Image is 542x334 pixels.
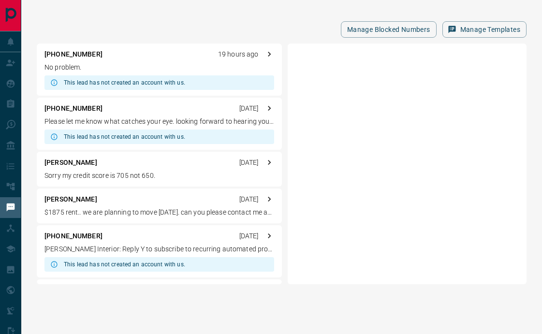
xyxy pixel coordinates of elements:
p: [DATE] [239,194,259,204]
p: [PERSON_NAME] [44,158,97,168]
p: [DATE] [239,158,259,168]
div: This lead has not created an account with us. [64,257,185,272]
div: This lead has not created an account with us. [64,75,185,90]
p: [DATE] [239,231,259,241]
p: $1875 rent.. we are planning to move [DATE]. can you please contact me about it [44,207,274,218]
p: [PHONE_NUMBER] [44,103,103,114]
p: [PHONE_NUMBER] [44,231,103,241]
button: Manage Templates [442,21,527,38]
button: Manage Blocked Numbers [341,21,437,38]
p: No problem. [44,62,274,73]
p: Please let me know what catches your eye. looking forward to hearing your thoughts. [44,116,274,127]
p: [PERSON_NAME] Interior: Reply Y to subscribe to recurring automated promotional msgs (e.g. cart r... [44,244,274,254]
p: [DATE] [239,103,259,114]
p: [PHONE_NUMBER] [44,49,103,59]
div: This lead has not created an account with us. [64,130,185,144]
p: [PERSON_NAME] [44,194,97,204]
p: Sorry my credit score is 705 not 650. [44,171,274,181]
p: 19 hours ago [218,49,259,59]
